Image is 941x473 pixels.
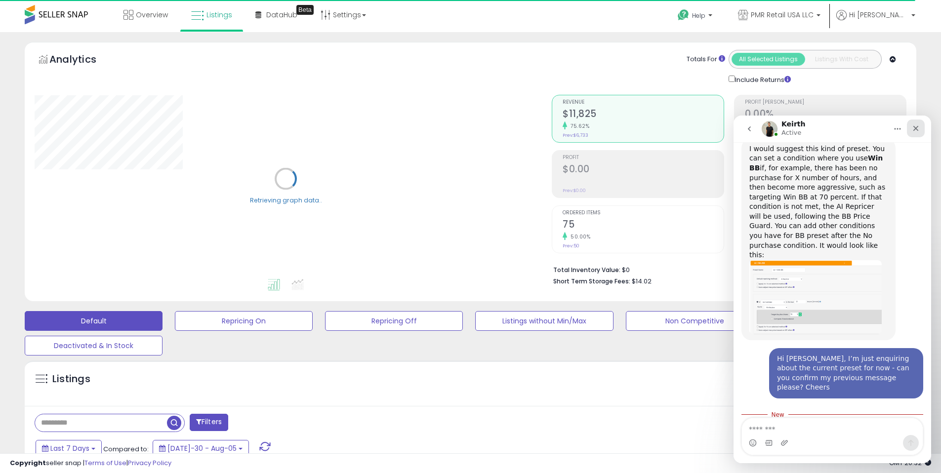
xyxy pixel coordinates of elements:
div: Tooltip anchor [296,5,314,15]
button: [DATE]-30 - Aug-05 [153,440,249,457]
button: Repricing On [175,311,313,331]
span: Revenue [563,100,724,105]
a: Hi [PERSON_NAME] [836,10,915,32]
button: Listings With Cost [805,53,878,66]
div: Retrieving graph data.. [250,196,322,204]
li: $0 [553,263,899,275]
small: Prev: $0.00 [563,188,586,194]
button: Listings without Min/Max [475,311,613,331]
a: Help [670,1,722,32]
span: [DATE]-30 - Aug-05 [167,443,237,453]
span: PMR Retail USA LLC [751,10,814,20]
span: $14.02 [632,276,652,286]
button: Filters [190,414,228,431]
span: DataHub [266,10,297,20]
h2: 0.00% [745,108,906,121]
span: Profit [563,155,724,160]
div: Totals For [687,55,725,64]
button: Last 7 Days [36,440,102,457]
span: Last 7 Days [50,443,89,453]
a: Terms of Use [84,458,126,468]
span: Ordered Items [563,210,724,216]
h2: 75 [563,219,724,232]
a: Privacy Policy [128,458,171,468]
h5: Listings [52,372,90,386]
h2: $0.00 [563,163,724,177]
small: Prev: $6,733 [563,132,588,138]
span: Profit [PERSON_NAME] [745,100,906,105]
span: Listings [206,10,232,20]
span: Compared to: [103,444,149,454]
span: Overview [136,10,168,20]
small: 50.00% [567,233,590,240]
h2: $11,825 [563,108,724,121]
button: Deactivated & In Stock [25,336,163,355]
button: Non Competitive [626,311,764,331]
h5: Analytics [49,52,116,69]
b: Short Term Storage Fees: [553,277,630,285]
iframe: Intercom live chat [734,116,931,463]
div: seller snap | | [10,459,171,468]
strong: Copyright [10,458,46,468]
span: Hi [PERSON_NAME] [849,10,908,20]
button: Repricing Off [325,311,463,331]
i: Get Help [677,9,690,21]
div: Include Returns [721,74,803,85]
b: Total Inventory Value: [553,266,620,274]
small: 75.62% [567,122,589,130]
button: All Selected Listings [732,53,805,66]
span: Help [692,11,705,20]
button: Default [25,311,163,331]
small: Prev: 50 [563,243,579,249]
